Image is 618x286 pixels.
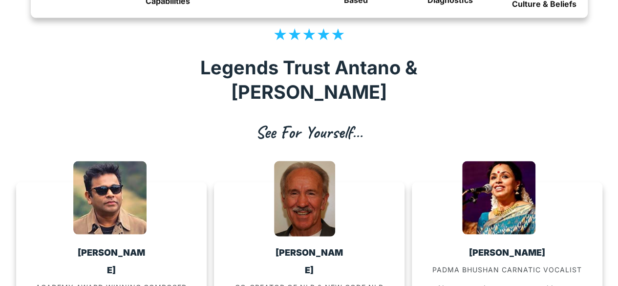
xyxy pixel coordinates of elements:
[274,157,335,251] img: John_Grinder_Creator_Founder_NLP_NewCode
[469,247,545,257] strong: [PERSON_NAME]
[462,161,535,234] img: Sudha-Raghunathan
[276,247,343,275] strong: [PERSON_NAME]
[256,120,362,143] strong: See For Yourself…
[274,27,344,41] img: Artboard 1 copy 2
[200,56,418,102] strong: Legends Trust Antano & [PERSON_NAME]
[73,161,147,234] img: ar-rahman
[432,264,582,274] h4: PADMA BHUSHAN CARNATIC VOCALIST
[78,247,145,275] strong: [PERSON_NAME]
